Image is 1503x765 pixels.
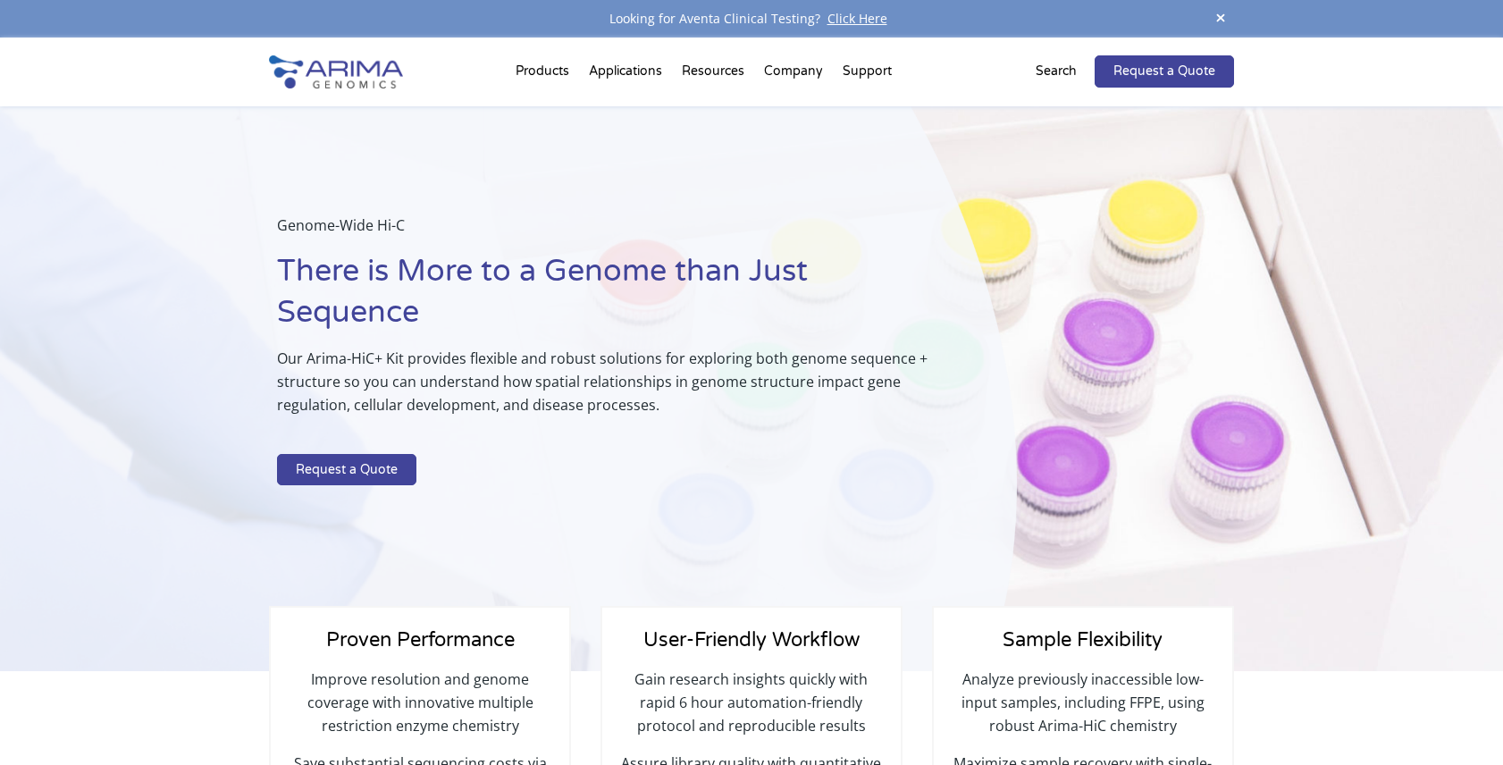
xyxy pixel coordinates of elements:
span: User-Friendly Workflow [643,628,860,652]
span: Proven Performance [326,628,515,652]
a: Request a Quote [277,454,416,486]
p: Search [1036,60,1077,83]
h1: There is More to a Genome than Just Sequence [277,251,928,347]
span: Sample Flexibility [1003,628,1163,652]
p: Improve resolution and genome coverage with innovative multiple restriction enzyme chemistry [289,668,551,752]
p: Our Arima-HiC+ Kit provides flexible and robust solutions for exploring both genome sequence + st... [277,347,928,431]
p: Analyze previously inaccessible low-input samples, including FFPE, using robust Arima-HiC chemistry [952,668,1214,752]
p: Gain research insights quickly with rapid 6 hour automation-friendly protocol and reproducible re... [620,668,883,752]
p: Genome-Wide Hi-C [277,214,928,251]
img: Arima-Genomics-logo [269,55,403,88]
a: Click Here [820,10,894,27]
a: Request a Quote [1095,55,1234,88]
div: Looking for Aventa Clinical Testing? [269,7,1234,30]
